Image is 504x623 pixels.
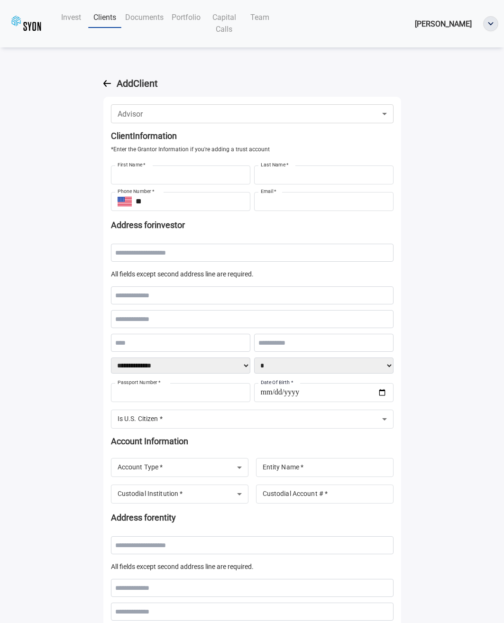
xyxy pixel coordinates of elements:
[212,13,236,34] span: Capital Calls
[103,80,111,87] img: NewBackArrow.svg
[11,15,41,32] img: syoncap.png
[118,379,161,386] label: Passport Number
[205,8,243,39] a: Capital Calls
[261,379,293,386] label: Date Of Birth
[111,219,394,232] h2: Address for investor
[121,8,167,27] a: Documents
[88,8,121,27] a: Clients
[61,13,81,22] span: Invest
[55,8,88,27] a: Invest
[118,188,155,195] label: Phone Number
[111,145,394,154] span: *Enter the Grantor Information if you're adding a trust account
[484,17,498,31] img: ellipse
[117,78,158,89] h5: Add Client
[111,410,394,429] div: ​
[243,8,276,27] a: Team
[261,188,276,195] label: Email
[250,13,269,22] span: Team
[111,269,394,279] p: All fields except second address line are required.
[111,485,248,504] div: ​
[125,13,164,22] span: Documents
[167,8,205,27] a: Portfolio
[111,436,394,447] h6: Account Information
[111,458,248,477] div: ​
[483,16,498,31] button: ellipse
[118,161,146,168] label: First Name
[111,511,394,524] h2: Address for entity
[415,19,472,28] span: [PERSON_NAME]
[111,131,394,141] h6: Client Information
[172,13,201,22] span: Portfolio
[111,562,394,571] p: All fields except second address line are required.
[111,104,394,123] div: ​
[118,194,132,209] button: Select country
[93,13,116,22] span: Clients
[261,161,289,168] label: Last Name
